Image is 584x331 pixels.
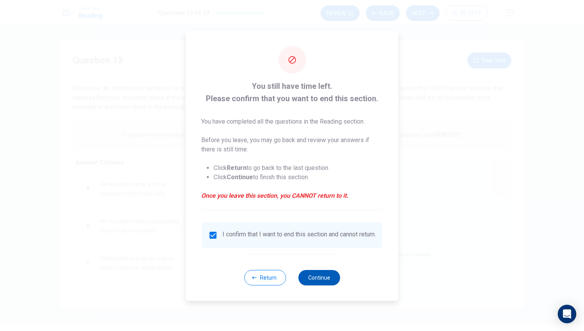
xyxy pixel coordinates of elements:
[298,270,340,285] button: Continue
[214,173,383,182] li: Click to finish this section.
[201,117,383,126] p: You have completed all the questions in the Reading section.
[227,164,246,171] strong: Return
[244,270,286,285] button: Return
[214,163,383,173] li: Click to go back to the last question
[201,80,383,105] span: You still have time left. Please confirm that you want to end this section.
[201,191,383,200] em: Once you leave this section, you CANNOT return to it.
[222,231,376,240] div: I confirm that I want to end this section and cannot return.
[227,173,253,181] strong: Continue
[558,305,576,323] div: Open Intercom Messenger
[201,136,383,154] p: Before you leave, you may go back and review your answers if there is still time.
